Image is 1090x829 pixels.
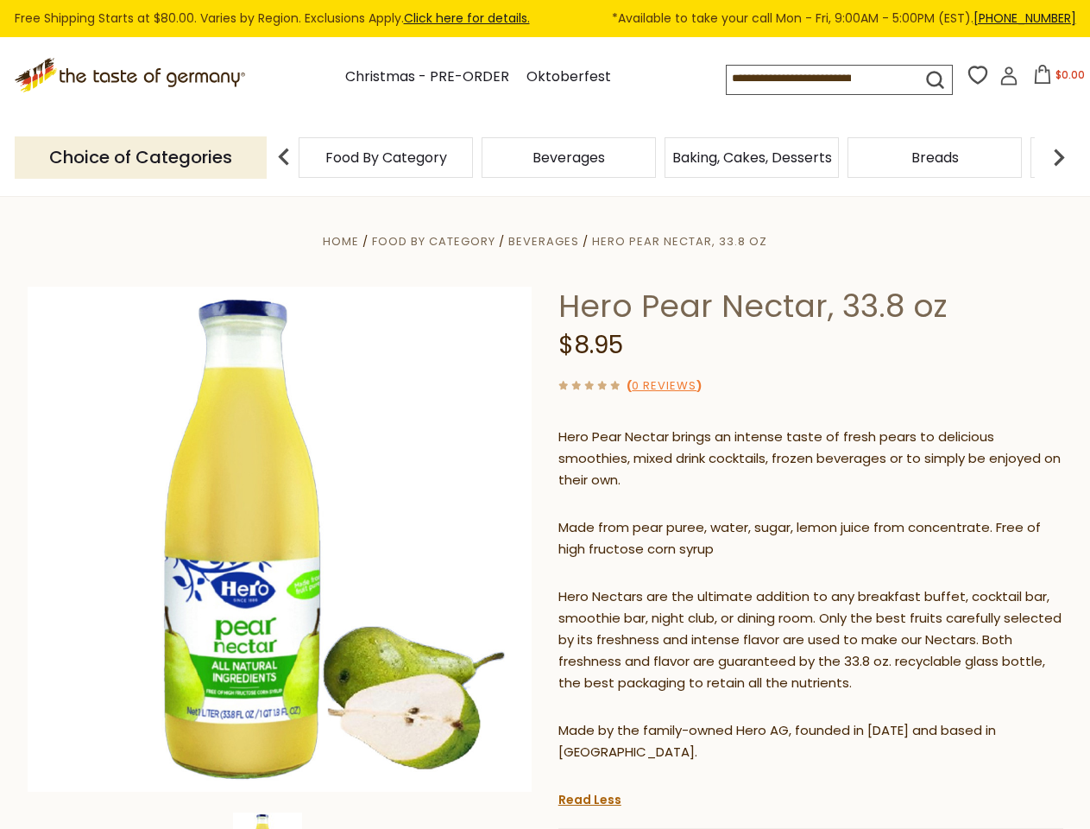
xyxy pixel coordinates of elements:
a: Oktoberfest [526,66,611,89]
a: Food By Category [372,233,495,250]
a: Beverages [508,233,579,250]
a: Click here for details. [404,9,530,27]
img: next arrow [1042,140,1076,174]
p: Made from pear puree, water, sugar, lemon juice from concentrate. Free of high fructose corn syrup​ [558,517,1063,560]
p: Choice of Categories [15,136,267,179]
a: Read Less [558,791,621,808]
a: Beverages [532,151,605,164]
a: [PHONE_NUMBER] [973,9,1076,27]
a: Breads [911,151,959,164]
a: Baking, Cakes, Desserts [672,151,832,164]
div: Free Shipping Starts at $80.00. Varies by Region. Exclusions Apply. [15,9,1076,28]
a: Food By Category [325,151,447,164]
img: previous arrow [267,140,301,174]
span: *Available to take your call Mon - Fri, 9:00AM - 5:00PM (EST). [612,9,1076,28]
a: Christmas - PRE-ORDER [345,66,509,89]
p: Made by the family-owned Hero AG, founded in [DATE] and based in [GEOGRAPHIC_DATA]. [558,720,1063,763]
a: 0 Reviews [632,377,696,396]
p: Hero Pear Nectar brings an intense taste of fresh pears to delicious smoothies, mixed drink cockt... [558,427,1063,491]
p: Hero Nectars are the ultimate addition to any breakfast buffet, cocktail bar, smoothie bar, night... [558,586,1063,694]
span: $0.00 [1055,67,1085,82]
span: ( ) [627,377,702,394]
a: Home [323,233,359,250]
img: Hero Pear Nectar, 33.8 oz [28,287,532,792]
span: $8.95 [558,328,623,362]
h1: Hero Pear Nectar, 33.8 oz [558,287,1063,326]
a: Hero Pear Nectar, 33.8 oz [592,233,767,250]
